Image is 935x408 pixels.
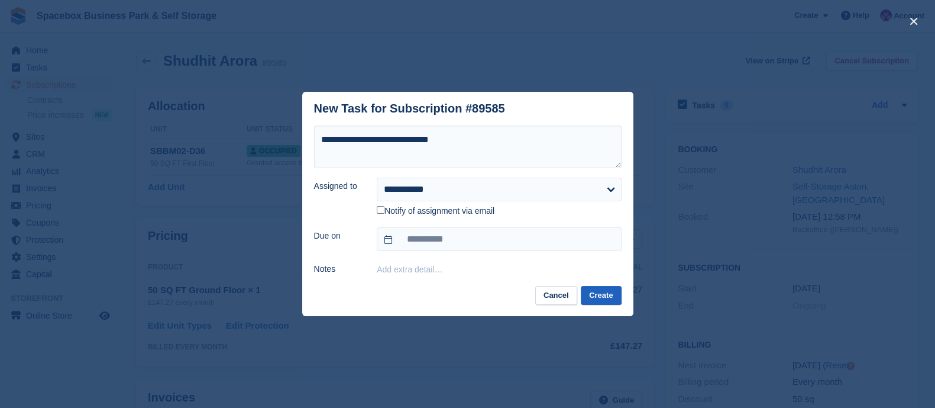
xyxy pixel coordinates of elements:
[314,102,505,115] div: New Task for Subscription #89585
[581,286,621,306] button: Create
[314,230,363,242] label: Due on
[377,206,494,217] label: Notify of assignment via email
[904,12,923,31] button: close
[377,206,384,214] input: Notify of assignment via email
[314,180,363,192] label: Assigned to
[535,286,577,306] button: Cancel
[314,263,363,275] label: Notes
[377,265,442,274] button: Add extra detail…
